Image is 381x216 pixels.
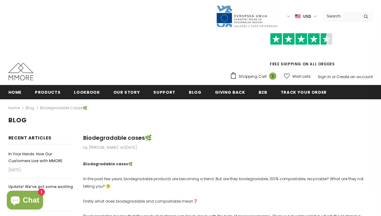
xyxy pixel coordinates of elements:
[8,89,22,95] span: Home
[215,89,245,95] span: Giving back
[83,176,364,189] span: In the past few years, biodegradable products are becoming a trend. But are they biodegradable, 1...
[8,104,20,112] a: Home
[332,74,336,79] span: or
[269,73,276,80] span: 2
[216,13,278,19] a: Javni Razpis
[153,85,175,99] a: support
[83,199,198,204] span: Firstly what does biodegradable and compostable mean
[284,71,311,82] a: Wish Lists
[303,13,311,20] span: USD
[8,135,52,141] span: Recent Articles
[35,85,60,99] a: Products
[189,85,202,99] a: Blog
[230,36,373,67] span: FREE SHIPPING ON ALL ORDERS
[74,89,100,95] span: Lookbook
[336,74,373,79] a: Create an account
[83,134,152,142] span: Biodegradable cases🌿
[239,73,267,80] span: Shopping Cart
[323,12,359,21] input: Search Site
[215,85,245,99] a: Giving back
[8,183,74,197] a: Update! We’ve got some exciting news! 🎉
[120,145,137,150] span: on
[5,191,45,211] inbox-online-store-chat: Shopify online store chat
[270,33,332,45] img: Trust Pilot Stars
[281,85,327,99] a: Track your order
[8,63,33,80] img: MMORE Cases
[83,145,119,150] span: by [PERSON_NAME]
[193,199,198,204] span: ❓
[113,85,140,99] a: Our Story
[83,160,373,168] p: 🌿
[259,89,267,95] span: B2B
[216,5,278,28] img: Javni Razpis
[8,116,27,124] span: Blog
[8,85,22,99] a: Home
[318,74,331,79] a: Sign In
[83,161,128,167] b: Biodegradable cases
[230,45,373,61] iframe: Customer reviews powered by Trustpilot
[125,145,137,150] time: [DATE]
[189,89,202,95] span: Blog
[292,73,311,80] span: Wish Lists
[281,89,327,95] span: Track your order
[153,89,175,95] span: support
[230,72,279,81] a: Shopping Cart 2
[8,184,73,196] span: Update! We’ve got some exciting news! 🎉
[8,166,74,174] em: [DATE]
[8,151,62,163] span: In Your Hands: How Our Customers Live with MMORE
[74,85,100,99] a: Lookbook
[259,85,267,99] a: B2B
[26,105,34,110] a: Blog
[35,89,60,95] span: Products
[113,89,140,95] span: Our Story
[8,151,74,164] a: In Your Hands: How Our Customers Live with MMORE
[40,104,87,112] span: Biodegradable cases🌿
